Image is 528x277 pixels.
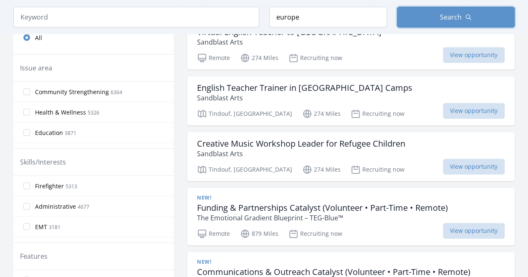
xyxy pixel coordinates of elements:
[440,12,462,22] span: Search
[288,53,342,63] p: Recruiting now
[20,157,66,167] legend: Skills/Interests
[78,203,89,210] span: 4677
[240,53,278,63] p: 274 Miles
[66,183,77,190] span: 5313
[197,27,381,37] h3: Virtual English Teacher to [GEOGRAPHIC_DATA]
[35,129,63,137] span: Education
[351,165,404,175] p: Recruiting now
[187,20,515,70] a: Virtual English Teacher to [GEOGRAPHIC_DATA] Sandblast Arts Remote 274 Miles Recruiting now View ...
[269,7,387,27] input: Location
[197,93,412,103] p: Sandblast Arts
[88,109,99,116] span: 5326
[197,139,405,149] h3: Creative Music Workshop Leader for Refugee Children
[65,130,76,137] span: 3871
[351,109,404,119] p: Recruiting now
[23,203,30,210] input: Administrative 4677
[443,103,505,119] span: View opportunity
[197,259,211,265] span: New!
[197,203,448,213] h3: Funding & Partnerships Catalyst (Volunteer • Part-Time • Remote)
[443,159,505,175] span: View opportunity
[197,53,230,63] p: Remote
[302,165,341,175] p: 274 Miles
[443,223,505,239] span: View opportunity
[35,182,64,190] span: Firefighter
[197,229,230,239] p: Remote
[197,83,412,93] h3: English Teacher Trainer in [GEOGRAPHIC_DATA] Camps
[23,182,30,189] input: Firefighter 5313
[35,108,86,117] span: Health & Wellness
[197,165,292,175] p: Tindouf, [GEOGRAPHIC_DATA]
[197,267,470,277] h3: Communications & Outreach Catalyst (Volunteer • Part-Time • Remote)
[20,63,52,73] legend: Issue area
[49,224,61,231] span: 3181
[288,229,342,239] p: Recruiting now
[443,47,505,63] span: View opportunity
[111,89,122,96] span: 6364
[197,109,292,119] p: Tindouf, [GEOGRAPHIC_DATA]
[35,34,42,42] span: All
[13,7,259,27] input: Keyword
[23,223,30,230] input: EMT 3181
[23,109,30,115] input: Health & Wellness 5326
[197,37,381,47] p: Sandblast Arts
[197,149,405,159] p: Sandblast Arts
[13,29,174,46] a: All
[35,88,109,96] span: Community Strengthening
[23,88,30,95] input: Community Strengthening 6364
[197,195,211,201] span: New!
[187,132,515,181] a: Creative Music Workshop Leader for Refugee Children Sandblast Arts Tindouf, [GEOGRAPHIC_DATA] 274...
[302,109,341,119] p: 274 Miles
[187,188,515,245] a: New! Funding & Partnerships Catalyst (Volunteer • Part-Time • Remote) The Emotional Gradient Blue...
[240,229,278,239] p: 879 Miles
[197,213,448,223] p: The Emotional Gradient Blueprint – TEG-Blue™
[397,7,515,27] button: Search
[35,202,76,211] span: Administrative
[187,76,515,125] a: English Teacher Trainer in [GEOGRAPHIC_DATA] Camps Sandblast Arts Tindouf, [GEOGRAPHIC_DATA] 274 ...
[23,129,30,136] input: Education 3871
[20,251,48,261] legend: Features
[35,223,47,231] span: EMT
